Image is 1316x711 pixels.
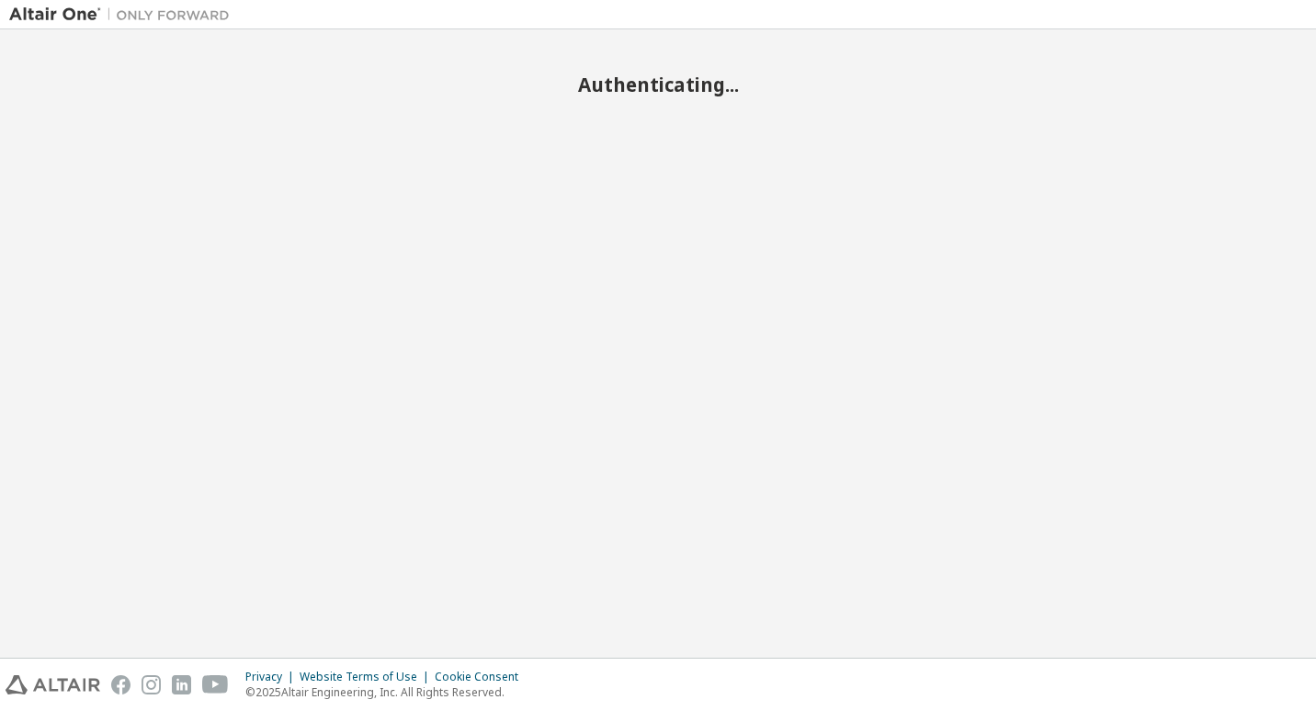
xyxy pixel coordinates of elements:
[111,675,130,694] img: facebook.svg
[245,684,529,700] p: © 2025 Altair Engineering, Inc. All Rights Reserved.
[6,675,100,694] img: altair_logo.svg
[172,675,191,694] img: linkedin.svg
[245,670,300,684] div: Privacy
[300,670,435,684] div: Website Terms of Use
[142,675,161,694] img: instagram.svg
[435,670,529,684] div: Cookie Consent
[9,73,1307,96] h2: Authenticating...
[9,6,239,24] img: Altair One
[202,675,229,694] img: youtube.svg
